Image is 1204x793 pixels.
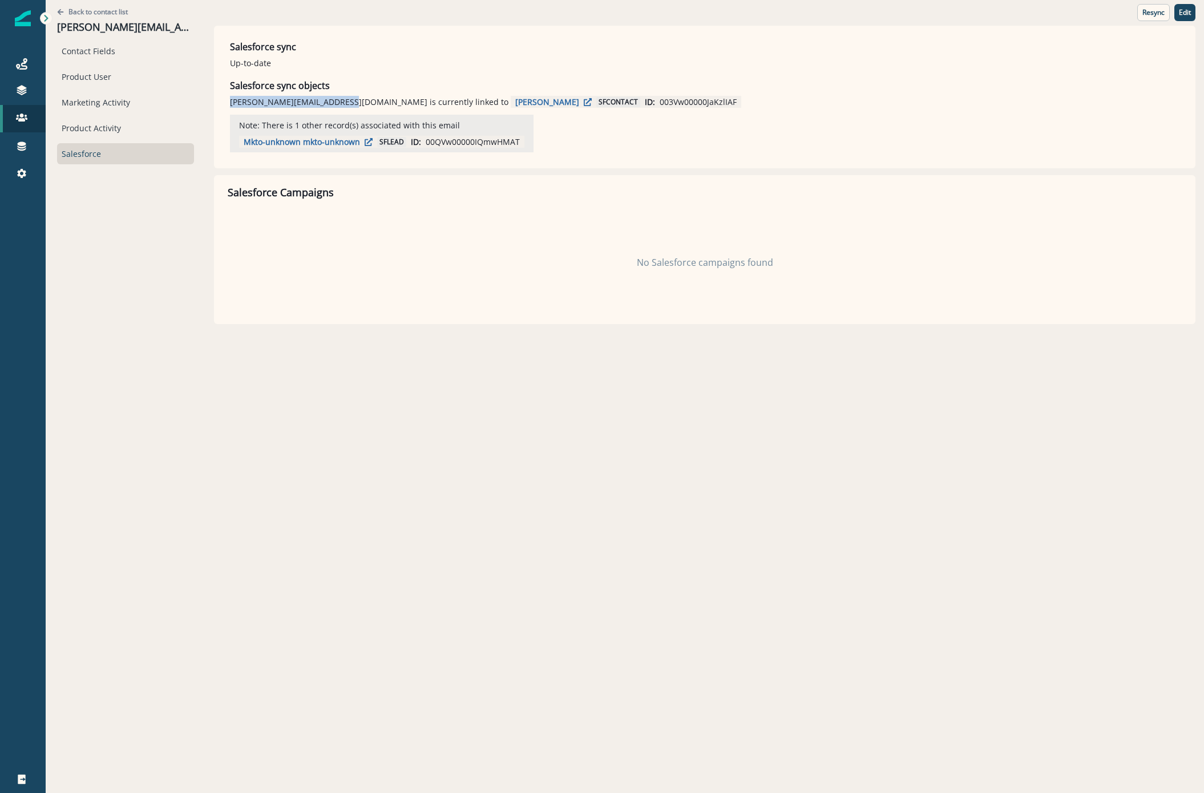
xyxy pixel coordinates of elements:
[1142,9,1165,17] p: Resync
[244,136,373,147] button: Mkto-unknown mkto-unknown
[228,187,334,199] h1: Salesforce Campaigns
[230,80,330,91] h2: Salesforce sync objects
[411,136,421,148] p: ID:
[230,42,296,52] h2: Salesforce sync
[57,41,194,62] div: Contact Fields
[57,7,128,17] button: Go back
[515,96,592,107] button: [PERSON_NAME]
[57,143,194,164] div: Salesforce
[645,96,655,108] p: ID:
[230,57,271,69] p: Up-to-date
[377,137,406,147] span: SF lead
[68,7,128,17] p: Back to contact list
[57,21,194,34] p: [PERSON_NAME][EMAIL_ADDRESS][DOMAIN_NAME]
[57,66,194,87] div: Product User
[230,96,427,108] p: [PERSON_NAME][EMAIL_ADDRESS][DOMAIN_NAME]
[1174,4,1195,21] button: Edit
[515,96,579,107] p: [PERSON_NAME]
[1179,9,1191,17] p: Edit
[57,118,194,139] div: Product Activity
[1137,4,1170,21] button: Resync
[239,119,460,131] p: Note: There is 1 other record(s) associated with this email
[15,10,31,26] img: Inflection
[426,136,520,148] p: 00QVw00000IQmwHMAT
[660,96,737,108] p: 003Vw00000JaKzlIAF
[430,96,508,108] p: is currently linked to
[57,92,194,113] div: Marketing Activity
[228,205,1182,319] div: No Salesforce campaigns found
[596,97,640,107] span: SF contact
[244,136,360,147] p: Mkto-unknown mkto-unknown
